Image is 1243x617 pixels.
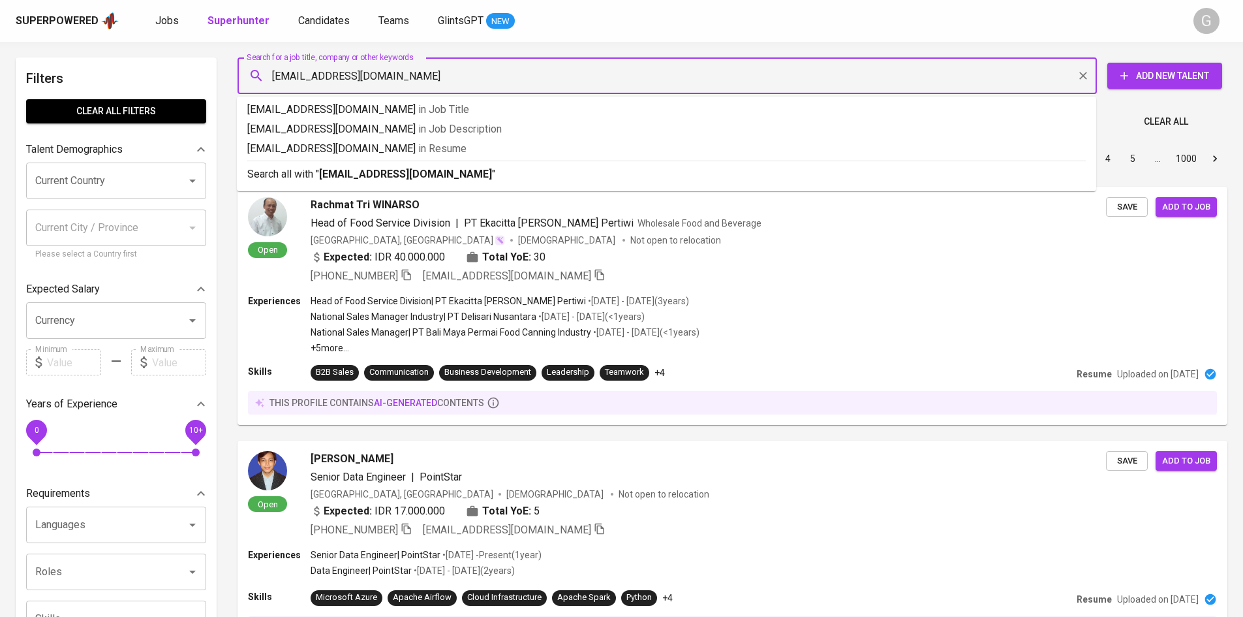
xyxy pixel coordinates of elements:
span: Clear All [1144,114,1188,130]
span: Candidates [298,14,350,27]
b: Superhunter [207,14,269,27]
a: GlintsGPT NEW [438,13,515,29]
div: Microsoft Azure [316,592,377,604]
p: • [DATE] - [DATE] ( 2 years ) [412,564,515,577]
div: IDR 40.000.000 [311,249,445,265]
p: National Sales Manager Industry | PT Delisari Nusantara [311,310,536,323]
div: Communication [369,366,429,379]
p: [EMAIL_ADDRESS][DOMAIN_NAME] [247,141,1086,157]
span: 10+ [189,426,202,435]
nav: pagination navigation [996,148,1227,169]
p: Experiences [248,548,311,562]
p: Resume [1077,368,1112,381]
p: Head of Food Service Division | PT Ekacitta [PERSON_NAME] Pertiwi [311,294,586,308]
span: Jobs [155,14,179,27]
span: Clear All filters [37,103,196,119]
div: Business Development [444,366,531,379]
p: Experiences [248,294,311,308]
a: Superhunter [207,13,272,29]
span: Rachmat Tri WINARSO [311,197,420,213]
div: Python [626,592,652,604]
button: Open [183,516,202,534]
b: [EMAIL_ADDRESS][DOMAIN_NAME] [319,168,492,180]
button: Clear All filters [26,99,206,123]
p: • [DATE] - [DATE] ( <1 years ) [591,326,699,339]
span: 30 [534,249,545,265]
p: Requirements [26,486,90,501]
div: Requirements [26,481,206,507]
span: PT Ekacitta [PERSON_NAME] Pertiwi [464,217,634,229]
div: B2B Sales [316,366,354,379]
div: Years of Experience [26,391,206,417]
span: [PERSON_NAME] [311,451,393,467]
p: [EMAIL_ADDRESS][DOMAIN_NAME] [247,121,1086,137]
b: Total YoE: [482,249,531,265]
p: Resume [1077,593,1112,606]
b: Expected: [324,249,372,265]
span: Open [253,244,283,255]
p: +4 [662,592,673,605]
span: Wholesale Food and Beverage [637,218,761,229]
button: Open [183,563,202,581]
p: Not open to relocation [630,234,721,247]
p: • [DATE] - Present ( 1 year ) [440,548,542,562]
a: OpenRachmat Tri WINARSOHead of Food Service Division|PT Ekacitta [PERSON_NAME] PertiwiWholesale F... [238,187,1227,425]
button: Add to job [1156,451,1217,471]
div: Cloud Infrastructure [467,592,542,604]
button: Clear [1074,67,1092,85]
button: Go to page 5 [1122,148,1143,169]
span: [DEMOGRAPHIC_DATA] [506,488,606,501]
button: Go to page 1000 [1172,148,1201,169]
button: Save [1106,197,1148,217]
b: Expected: [324,503,372,519]
div: … [1147,152,1168,165]
div: Superpowered [16,14,99,29]
span: NEW [486,15,515,28]
span: | [455,215,459,231]
p: Expected Salary [26,281,100,297]
div: [GEOGRAPHIC_DATA], [GEOGRAPHIC_DATA] [311,488,493,501]
span: GlintsGPT [438,14,483,27]
span: Teams [378,14,409,27]
p: Talent Demographics [26,142,123,157]
div: [GEOGRAPHIC_DATA], [GEOGRAPHIC_DATA] [311,234,505,247]
span: Add New Talent [1118,68,1212,84]
span: [EMAIL_ADDRESS][DOMAIN_NAME] [423,524,591,536]
h6: Filters [26,68,206,89]
p: Uploaded on [DATE] [1117,368,1199,381]
p: Skills [248,365,311,378]
button: Save [1106,451,1148,471]
a: Candidates [298,13,352,29]
a: Teams [378,13,412,29]
p: Uploaded on [DATE] [1117,593,1199,606]
a: Superpoweredapp logo [16,11,119,31]
p: this profile contains contents [269,396,484,409]
span: Open [253,499,283,510]
span: Add to job [1162,200,1210,215]
span: [DEMOGRAPHIC_DATA] [518,234,617,247]
p: Senior Data Engineer | PointStar [311,548,440,562]
p: +4 [654,366,665,379]
input: Value [152,349,206,375]
button: Open [183,172,202,190]
div: Talent Demographics [26,136,206,163]
span: in Job Title [418,103,469,116]
p: Years of Experience [26,396,117,412]
button: Clear All [1139,110,1193,134]
span: [PHONE_NUMBER] [311,270,398,282]
span: [PHONE_NUMBER] [311,524,398,536]
button: Open [183,311,202,330]
span: in Job Description [418,123,502,135]
span: | [411,469,414,485]
span: 0 [34,426,38,435]
img: bb1be98ccf9b16f0f542b7f816e36444.png [248,451,287,490]
p: Not open to relocation [619,488,709,501]
span: Senior Data Engineer [311,471,406,483]
div: Expected Salary [26,276,206,302]
p: [EMAIL_ADDRESS][DOMAIN_NAME] [247,102,1086,118]
button: Add to job [1156,197,1217,217]
input: Value [47,349,101,375]
p: National Sales Manager | PT Bali Maya Permai Food Canning Industry [311,326,591,339]
div: Apache Airflow [393,592,452,604]
button: Go to page 4 [1097,148,1118,169]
